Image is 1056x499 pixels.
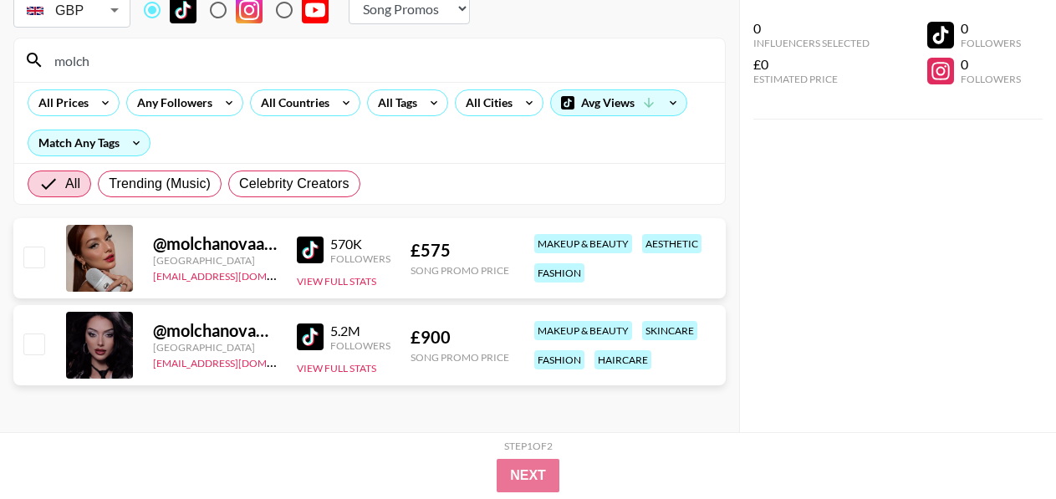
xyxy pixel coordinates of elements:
[753,20,870,37] div: 0
[297,237,324,263] img: TikTok
[642,321,697,340] div: skincare
[753,37,870,49] div: Influencers Selected
[239,174,349,194] span: Celebrity Creators
[44,47,715,74] input: Search by User Name
[497,459,559,492] button: Next
[330,252,390,265] div: Followers
[411,240,509,261] div: £ 575
[368,90,421,115] div: All Tags
[297,323,324,350] img: TikTok
[753,73,870,85] div: Estimated Price
[972,415,1036,479] iframe: Drift Widget Chat Controller
[594,350,651,369] div: haircare
[961,20,1021,37] div: 0
[411,264,509,277] div: Song Promo Price
[65,174,80,194] span: All
[534,350,584,369] div: fashion
[961,37,1021,49] div: Followers
[297,362,376,374] button: View Full Stats
[330,339,390,352] div: Followers
[109,174,211,194] span: Trending (Music)
[534,234,632,253] div: makeup & beauty
[251,90,333,115] div: All Countries
[504,440,553,452] div: Step 1 of 2
[534,321,632,340] div: makeup & beauty
[330,323,390,339] div: 5.2M
[456,90,516,115] div: All Cities
[153,233,277,254] div: @ molchanovaasmr
[961,73,1021,85] div: Followers
[153,254,277,267] div: [GEOGRAPHIC_DATA]
[411,327,509,348] div: £ 900
[411,351,509,364] div: Song Promo Price
[153,354,321,369] a: [EMAIL_ADDRESS][DOMAIN_NAME]
[28,130,150,155] div: Match Any Tags
[642,234,701,253] div: aesthetic
[153,341,277,354] div: [GEOGRAPHIC_DATA]
[551,90,686,115] div: Avg Views
[153,320,277,341] div: @ molchanovamua
[153,267,321,283] a: [EMAIL_ADDRESS][DOMAIN_NAME]
[753,56,870,73] div: £0
[127,90,216,115] div: Any Followers
[28,90,92,115] div: All Prices
[534,263,584,283] div: fashion
[330,236,390,252] div: 570K
[297,275,376,288] button: View Full Stats
[961,56,1021,73] div: 0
